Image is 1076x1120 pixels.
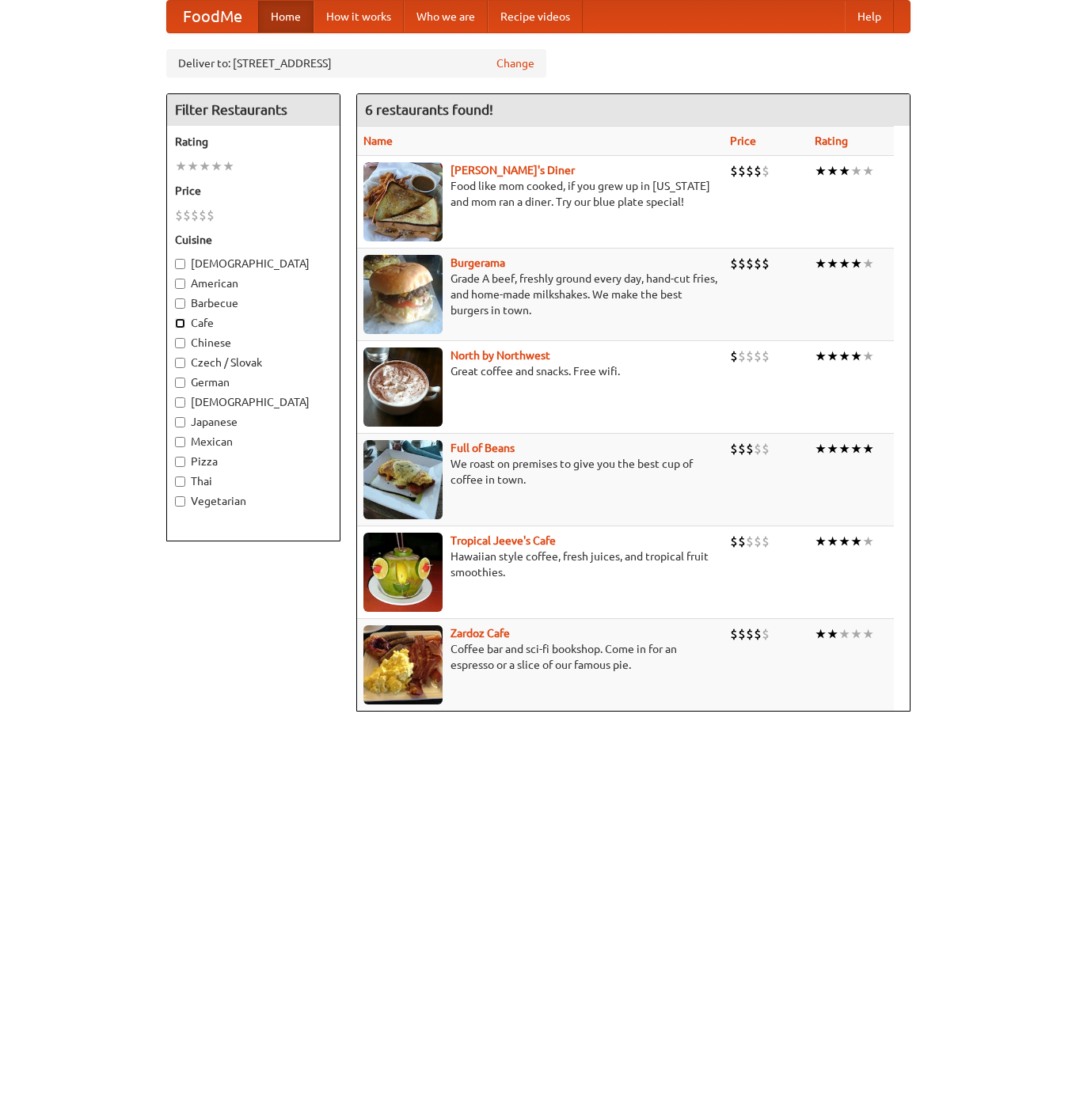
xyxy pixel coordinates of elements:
[815,440,827,457] li: ★
[762,625,770,643] li: $
[175,279,185,289] input: American
[175,275,332,291] label: American
[850,162,862,180] li: ★
[199,207,207,224] li: $
[850,255,862,272] li: ★
[166,49,546,78] div: Deliver to: [STREET_ADDRESS]
[762,347,770,365] li: $
[815,533,827,550] li: ★
[199,158,211,175] li: ★
[363,271,717,318] p: Grade A beef, freshly ground every day, hand-cut fries, and home-made milkshakes. We make the bes...
[175,493,332,509] label: Vegetarian
[845,1,894,32] a: Help
[314,1,404,32] a: How it works
[862,625,874,643] li: ★
[363,549,717,580] p: Hawaiian style coffee, fresh juices, and tropical fruit smoothies.
[496,55,534,71] a: Change
[175,496,185,507] input: Vegetarian
[730,625,738,643] li: $
[175,318,185,328] input: Cafe
[183,207,191,224] li: $
[762,440,770,457] li: $
[754,533,762,550] li: $
[730,135,756,147] a: Price
[738,162,746,180] li: $
[730,533,738,550] li: $
[746,255,754,272] li: $
[754,162,762,180] li: $
[862,347,874,365] li: ★
[167,94,340,126] h4: Filter Restaurants
[363,641,717,673] p: Coffee bar and sci-fi bookshop. Come in for an espresso or a slice of our famous pie.
[191,207,199,224] li: $
[838,533,850,550] li: ★
[862,533,874,550] li: ★
[838,625,850,643] li: ★
[488,1,583,32] a: Recipe videos
[175,158,187,175] li: ★
[363,625,443,704] img: zardoz.jpg
[363,456,717,488] p: We roast on premises to give you the best cup of coffee in town.
[762,533,770,550] li: $
[363,363,717,379] p: Great coffee and snacks. Free wifi.
[815,135,848,147] a: Rating
[167,1,258,32] a: FoodMe
[451,256,505,269] a: Burgerama
[827,533,838,550] li: ★
[762,162,770,180] li: $
[754,255,762,272] li: $
[175,207,183,224] li: $
[175,232,332,248] h5: Cuisine
[222,158,234,175] li: ★
[175,437,185,447] input: Mexican
[827,255,838,272] li: ★
[175,259,185,269] input: [DEMOGRAPHIC_DATA]
[363,178,717,210] p: Food like mom cooked, if you grew up in [US_STATE] and mom ran a diner. Try our blue plate special!
[175,414,332,430] label: Japanese
[363,533,443,612] img: jeeves.jpg
[258,1,314,32] a: Home
[738,255,746,272] li: $
[175,397,185,408] input: [DEMOGRAPHIC_DATA]
[850,347,862,365] li: ★
[363,162,443,241] img: sallys.jpg
[850,533,862,550] li: ★
[175,295,332,311] label: Barbecue
[451,627,510,640] b: Zardoz Cafe
[738,533,746,550] li: $
[838,347,850,365] li: ★
[451,442,515,454] b: Full of Beans
[730,347,738,365] li: $
[850,440,862,457] li: ★
[363,440,443,519] img: beans.jpg
[815,625,827,643] li: ★
[363,255,443,334] img: burgerama.jpg
[451,164,575,177] a: [PERSON_NAME]'s Diner
[175,434,332,450] label: Mexican
[746,347,754,365] li: $
[746,625,754,643] li: $
[827,347,838,365] li: ★
[746,440,754,457] li: $
[211,158,222,175] li: ★
[187,158,199,175] li: ★
[730,255,738,272] li: $
[175,358,185,368] input: Czech / Slovak
[175,378,185,388] input: German
[451,349,550,362] a: North by Northwest
[363,135,393,147] a: Name
[838,440,850,457] li: ★
[175,338,185,348] input: Chinese
[730,162,738,180] li: $
[175,394,332,410] label: [DEMOGRAPHIC_DATA]
[815,347,827,365] li: ★
[850,625,862,643] li: ★
[838,255,850,272] li: ★
[815,162,827,180] li: ★
[862,255,874,272] li: ★
[738,625,746,643] li: $
[827,625,838,643] li: ★
[175,315,332,331] label: Cafe
[754,347,762,365] li: $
